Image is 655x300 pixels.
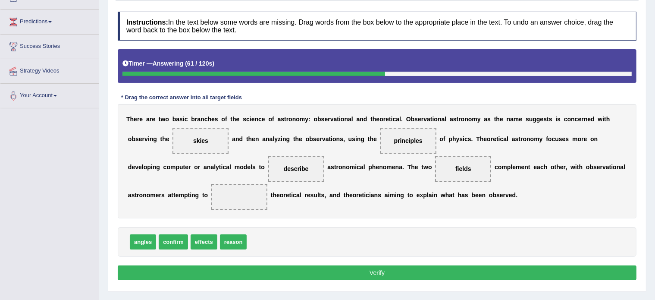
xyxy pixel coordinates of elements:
b: e [587,116,591,123]
b: a [503,136,507,142]
b: t [370,116,373,123]
b: T [126,116,130,123]
b: w [598,116,603,123]
b: b [309,136,313,142]
b: g [286,136,290,142]
b: r [336,164,338,171]
b: s [526,116,529,123]
b: o [296,116,300,123]
b: y [539,136,543,142]
b: n [342,164,346,171]
b: T [476,136,480,142]
b: e [236,116,240,123]
b: o [306,136,310,142]
b: u [348,136,352,142]
b: b [191,116,195,123]
b: o [379,116,383,123]
b: e [139,136,142,142]
b: t [389,116,391,123]
b: m [235,164,240,171]
b: y [477,116,481,123]
b: o [240,164,244,171]
b: c [204,116,208,123]
b: s [179,116,183,123]
b: o [166,164,170,171]
b: e [299,136,302,142]
b: r [328,116,330,123]
b: e [317,136,320,142]
b: i [355,164,357,171]
b: t [496,136,498,142]
span: Drop target [380,128,436,154]
b: u [555,136,559,142]
b: n [357,136,361,142]
b: b [317,116,321,123]
b: i [151,164,153,171]
b: o [341,116,345,123]
div: * Drag the correct answer into all target fields [118,94,245,102]
b: a [277,116,281,123]
b: t [494,116,496,123]
b: i [463,136,464,142]
b: o [487,136,491,142]
b: i [281,136,282,142]
b: t [329,136,331,142]
b: s [321,116,325,123]
b: l [507,136,508,142]
b: e [584,136,587,142]
b: s [559,136,562,142]
b: i [555,116,557,123]
b: l [251,164,252,171]
b: s [468,136,471,142]
b: r [383,116,385,123]
b: v [423,116,427,123]
b: s [331,164,334,171]
b: o [221,116,225,123]
a: Strategy Videos [0,59,99,81]
b: a [396,116,399,123]
b: t [519,136,521,142]
b: t [604,116,606,123]
b: a [326,136,329,142]
b: c [258,116,262,123]
b: s [459,136,463,142]
b: a [146,116,150,123]
b: y [274,136,278,142]
b: d [591,116,595,123]
h5: Timer — [122,60,214,67]
b: b [411,116,415,123]
b: s [453,116,457,123]
b: n [282,136,286,142]
b: a [348,116,351,123]
b: d [239,136,243,142]
b: o [165,116,169,123]
b: s [549,116,552,123]
b: n [336,136,340,142]
b: i [331,136,332,142]
b: b [172,116,176,123]
b: o [288,116,292,123]
b: : [308,116,310,123]
b: e [562,136,566,142]
b: n [292,116,296,123]
b: n [360,116,364,123]
b: s [252,164,256,171]
b: n [153,164,157,171]
b: h [162,136,166,142]
b: d [364,116,367,123]
b: e [578,116,582,123]
b: t [230,116,232,123]
b: t [337,116,339,123]
b: z [278,136,281,142]
b: s [515,136,519,142]
b: n [207,164,211,171]
b: d [128,164,132,171]
b: e [385,116,389,123]
b: l [445,116,446,123]
b: r [150,116,152,123]
b: t [334,164,336,171]
b: r [520,136,523,142]
b: o [332,136,336,142]
b: f [443,136,445,142]
b: g [536,116,540,123]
